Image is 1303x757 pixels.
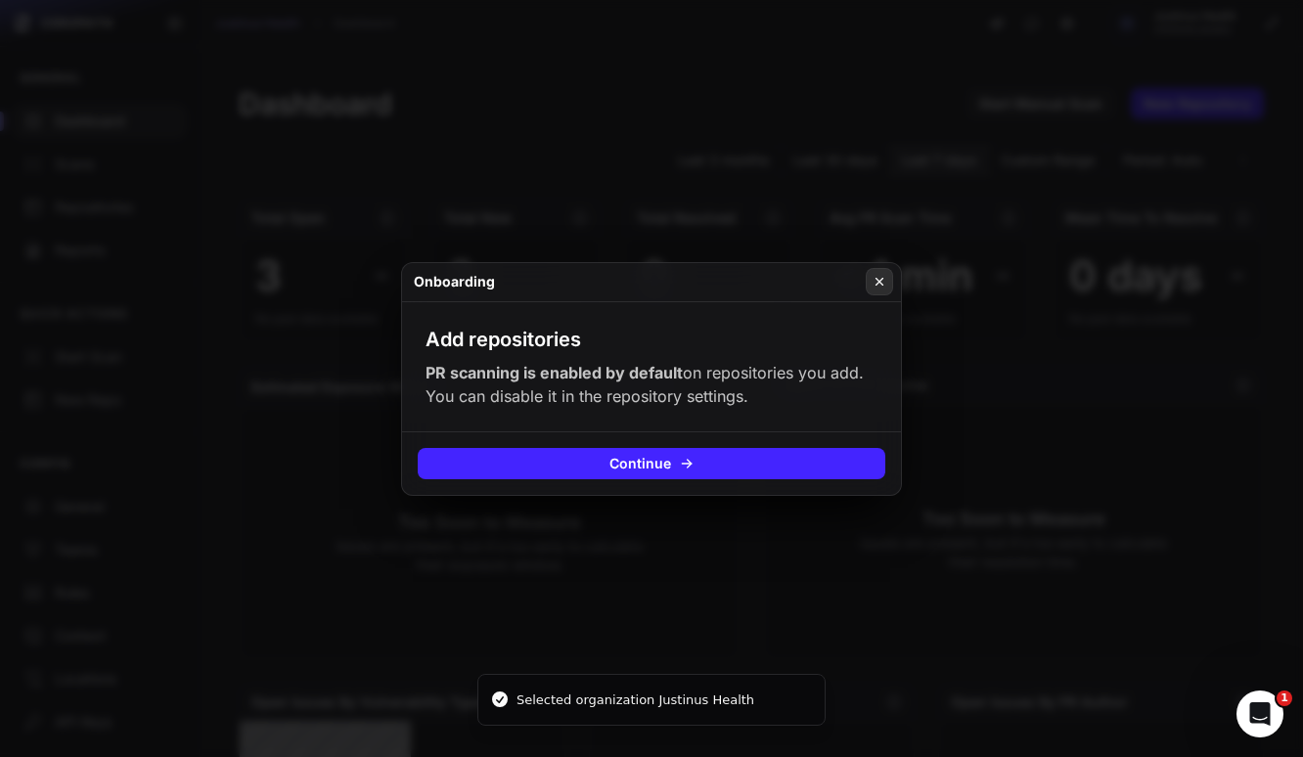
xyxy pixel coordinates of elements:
[1277,690,1292,706] span: 1
[1236,690,1283,737] iframe: Intercom live chat
[414,272,495,291] h4: Onboarding
[418,448,885,479] button: Continue
[517,690,754,710] div: Selected organization Justinus Health
[426,363,683,382] strong: PR scanning is enabled by default
[426,326,581,353] h3: Add repositories
[426,361,877,408] p: on repositories you add. You can disable it in the repository settings.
